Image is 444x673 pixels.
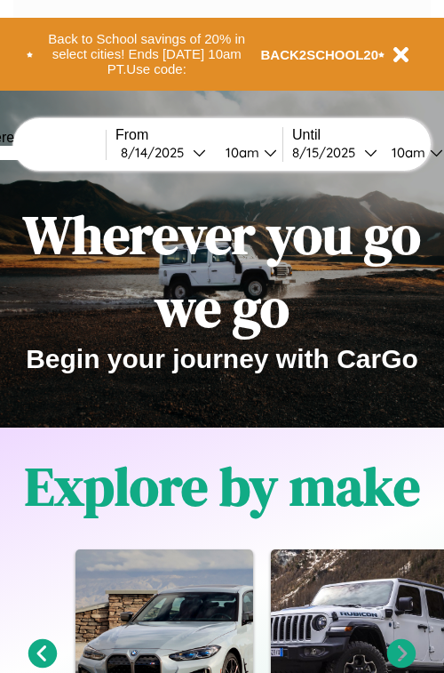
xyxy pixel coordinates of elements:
div: 10am [383,144,430,161]
button: Back to School savings of 20% in select cities! Ends [DATE] 10am PT.Use code: [33,27,261,82]
label: From [115,127,282,143]
b: BACK2SCHOOL20 [261,47,379,62]
div: 10am [217,144,264,161]
h1: Explore by make [25,450,420,523]
button: 8/14/2025 [115,143,211,162]
div: 8 / 14 / 2025 [121,144,193,161]
div: 8 / 15 / 2025 [292,144,364,161]
button: 10am [211,143,282,162]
